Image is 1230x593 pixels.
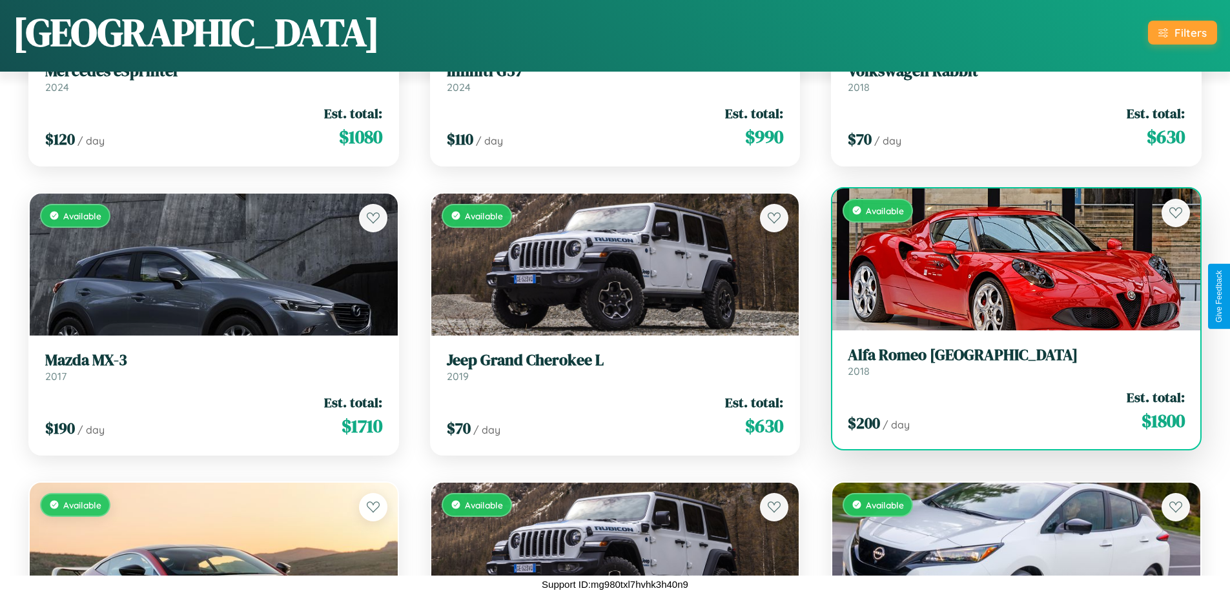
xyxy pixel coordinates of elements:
span: / day [883,418,910,431]
span: Available [866,499,904,510]
span: $ 190 [45,417,75,439]
span: 2017 [45,370,67,383]
span: 2019 [447,370,469,383]
button: Filters [1148,21,1217,45]
span: $ 70 [447,417,471,439]
span: $ 630 [1147,124,1185,150]
span: 2018 [848,365,870,377]
span: $ 1800 [1142,408,1185,434]
span: / day [77,134,105,147]
span: 2024 [45,81,69,94]
span: $ 1080 [339,124,382,150]
div: Filters [1174,26,1207,39]
a: Jeep Grand Cherokee L2019 [447,351,784,383]
span: Available [465,210,503,221]
span: 2018 [848,81,870,94]
span: $ 200 [848,412,880,434]
span: Available [63,210,101,221]
span: $ 630 [745,413,783,439]
a: Mercedes eSprinter2024 [45,62,382,94]
h3: Mazda MX-3 [45,351,382,370]
span: Available [866,205,904,216]
span: Available [465,499,503,510]
span: Est. total: [324,393,382,412]
p: Support ID: mg980txl7hvhk3h40n9 [542,576,688,593]
span: $ 990 [745,124,783,150]
h3: Jeep Grand Cherokee L [447,351,784,370]
a: Alfa Romeo [GEOGRAPHIC_DATA]2018 [848,346,1185,377]
span: Est. total: [324,104,382,123]
span: $ 120 [45,128,75,150]
span: / day [77,423,105,436]
span: / day [874,134,901,147]
span: / day [476,134,503,147]
span: Available [63,499,101,510]
a: Volkswagen Rabbit2018 [848,62,1185,94]
h3: Alfa Romeo [GEOGRAPHIC_DATA] [848,346,1185,365]
h3: Infiniti G37 [447,62,784,81]
span: Est. total: [725,393,783,412]
span: 2024 [447,81,471,94]
span: Est. total: [1127,388,1185,407]
h1: [GEOGRAPHIC_DATA] [13,6,380,59]
a: Mazda MX-32017 [45,351,382,383]
a: Infiniti G372024 [447,62,784,94]
span: $ 70 [848,128,872,150]
h3: Mercedes eSprinter [45,62,382,81]
span: Est. total: [1127,104,1185,123]
span: / day [473,423,500,436]
span: $ 1710 [342,413,382,439]
span: Est. total: [725,104,783,123]
div: Give Feedback [1215,270,1224,323]
h3: Volkswagen Rabbit [848,62,1185,81]
span: $ 110 [447,128,473,150]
